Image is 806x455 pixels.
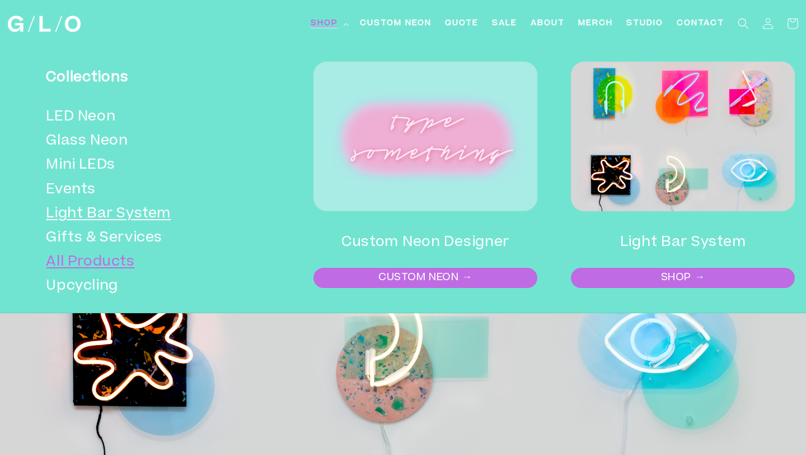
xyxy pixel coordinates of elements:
[46,129,256,154] a: Glass Neon
[578,18,613,30] span: Merch
[360,18,432,30] span: Custom Neon
[531,18,565,30] span: About
[571,62,795,211] img: Image 2
[677,18,724,30] span: Contact
[4,12,85,36] a: GLO Studio
[571,229,795,257] h2: Light Bar System
[46,64,256,92] h3: Collections
[353,11,438,36] a: Custom Neon
[311,18,338,30] span: Shop
[304,11,353,36] summary: Shop
[46,105,256,129] a: LED Neon
[46,250,256,275] a: All Products
[46,154,256,178] a: Mini LEDs
[620,11,670,36] a: Studio
[445,18,479,30] span: Quote
[731,11,756,36] summary: Search
[572,269,794,287] a: SHOP →
[750,401,806,455] div: Chat Widget
[8,16,81,32] img: GLO Studio
[750,401,806,455] iframe: To enrich screen reader interactions, please activate Accessibility in Grammarly extension settings
[46,202,256,226] a: Light Bar System
[670,11,731,36] a: Contact
[626,18,663,30] span: Studio
[313,229,537,257] h2: Custom Neon Designer
[485,11,524,36] a: SALE
[313,62,537,211] img: Image 1
[438,11,485,36] a: Quote
[315,269,536,287] a: CUSTOM NEON →
[46,226,256,250] a: Gifts & Services
[571,11,620,36] a: Merch
[46,178,256,202] a: Events
[524,11,571,36] a: About
[46,275,256,299] a: Upcycling
[492,18,517,30] span: SALE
